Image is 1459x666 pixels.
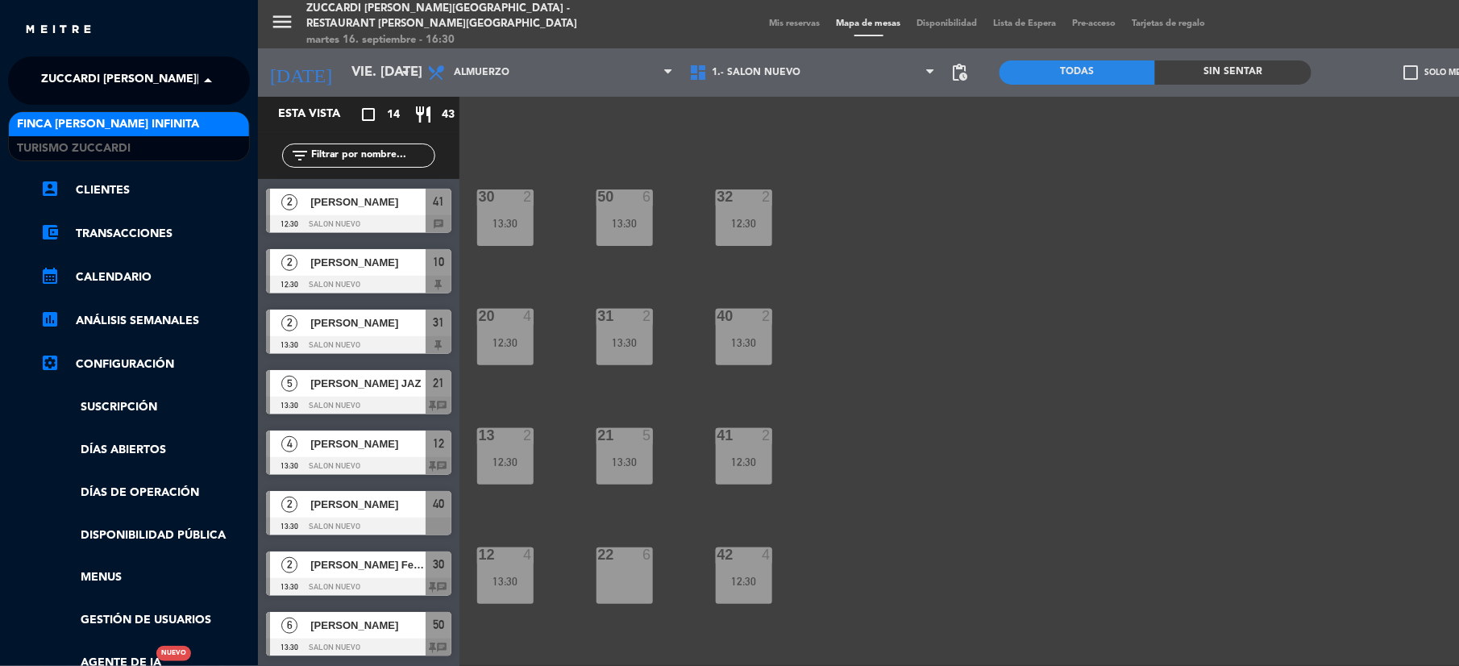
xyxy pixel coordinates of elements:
[40,353,60,373] i: settings_applications
[40,398,250,417] a: Suscripción
[310,435,426,452] span: [PERSON_NAME]
[433,192,444,211] span: 41
[281,436,297,452] span: 4
[433,252,444,272] span: 10
[40,527,250,545] a: Disponibilidad pública
[290,146,310,165] i: filter_list
[281,618,297,634] span: 6
[310,496,426,513] span: [PERSON_NAME]
[433,434,444,453] span: 12
[310,314,426,331] span: [PERSON_NAME]
[310,556,426,573] span: [PERSON_NAME] Ferraza
[40,355,250,374] a: Configuración
[414,105,433,124] i: restaurant
[156,646,191,661] div: Nuevo
[359,105,378,124] i: crop_square
[40,484,250,502] a: Días de Operación
[281,194,297,210] span: 2
[281,557,297,573] span: 2
[310,617,426,634] span: [PERSON_NAME]
[40,310,60,329] i: assessment
[40,179,60,198] i: account_box
[41,64,615,98] span: Zuccardi [PERSON_NAME][GEOGRAPHIC_DATA] - Restaurant [PERSON_NAME][GEOGRAPHIC_DATA]
[281,497,297,513] span: 2
[40,223,60,242] i: account_balance_wallet
[433,313,444,332] span: 31
[281,376,297,392] span: 5
[310,375,426,392] span: [PERSON_NAME] JAZ
[433,615,444,635] span: 50
[40,266,60,285] i: calendar_month
[40,224,250,244] a: account_balance_walletTransacciones
[40,311,250,331] a: assessmentANÁLISIS SEMANALES
[310,254,426,271] span: [PERSON_NAME]
[266,105,374,124] div: Esta vista
[281,255,297,271] span: 2
[433,494,444,514] span: 40
[40,611,250,630] a: Gestión de usuarios
[40,441,250,460] a: Días abiertos
[281,315,297,331] span: 2
[40,181,250,200] a: account_boxClientes
[387,106,400,124] span: 14
[442,106,455,124] span: 43
[40,268,250,287] a: calendar_monthCalendario
[433,373,444,393] span: 21
[17,139,131,158] span: Turismo Zuccardi
[17,115,199,134] span: Finca [PERSON_NAME] Infinita
[40,568,250,587] a: Menus
[310,147,434,164] input: Filtrar por nombre...
[24,24,93,36] img: MEITRE
[433,555,444,574] span: 30
[310,194,426,210] span: [PERSON_NAME]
